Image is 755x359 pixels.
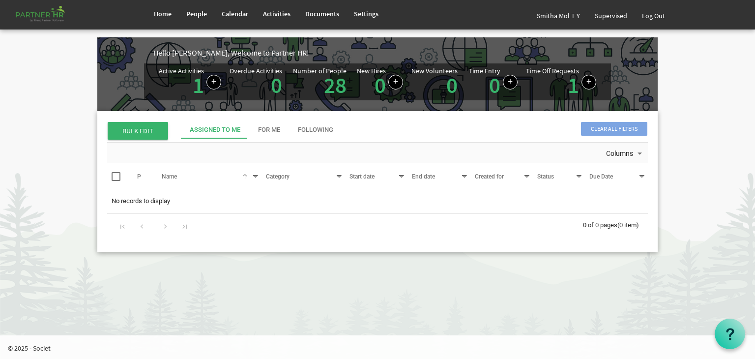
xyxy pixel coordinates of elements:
div: Hello [PERSON_NAME], Welcome to Partner HR! [153,47,658,59]
a: 0 [446,71,458,99]
div: People hired in the last 7 days [357,67,403,96]
a: 0 [489,71,500,99]
span: Due Date [589,173,613,180]
div: Total number of active people in Partner HR [293,67,349,96]
a: Create a new time off request [581,75,596,90]
span: BULK EDIT [108,122,168,140]
span: Clear all filters [581,122,647,136]
div: Number of active time off requests [526,67,596,96]
div: Time Entry [468,67,500,74]
span: People [186,9,207,18]
div: Activities assigned to you for which the Due Date is passed [230,67,285,96]
a: Log Out [635,2,672,30]
span: Activities [263,9,290,18]
span: Calendar [222,9,248,18]
div: Number of active Activities in Partner HR [159,67,221,96]
td: No records to display [107,192,648,210]
div: Go to next page [159,219,172,233]
a: Log hours [503,75,518,90]
div: For Me [258,125,280,135]
a: Smitha Mol T Y [529,2,587,30]
span: Documents [305,9,339,18]
a: 0 [375,71,386,99]
div: Following [298,125,333,135]
div: 0 of 0 pages (0 item) [583,214,648,235]
div: Volunteer hired in the last 7 days [411,67,460,96]
span: Created for [475,173,504,180]
span: Columns [605,148,634,160]
span: End date [412,173,435,180]
div: Active Activities [159,67,204,74]
div: Go to first page [116,219,129,233]
button: Columns [604,148,646,160]
div: Columns [604,143,646,163]
div: New Hires [357,67,386,74]
a: Add new person to Partner HR [388,75,403,90]
a: 0 [271,71,282,99]
span: Status [537,173,554,180]
div: Assigned To Me [190,125,240,135]
div: Number of People [293,67,347,74]
span: P [137,173,141,180]
div: Time Off Requests [526,67,579,74]
span: Home [154,9,172,18]
div: Overdue Activities [230,67,282,74]
div: Go to last page [178,219,191,233]
p: © 2025 - Societ [8,343,755,353]
span: Supervised [595,11,627,20]
span: Category [266,173,290,180]
div: Go to previous page [135,219,148,233]
span: (0 item) [617,221,639,229]
a: 1 [568,71,579,99]
span: Settings [354,9,378,18]
div: Number of Time Entries [468,67,518,96]
div: tab-header [181,121,722,139]
a: 28 [324,71,347,99]
span: Name [162,173,177,180]
a: 1 [193,71,204,99]
span: Start date [349,173,375,180]
span: 0 of 0 pages [583,221,617,229]
a: Create a new Activity [206,75,221,90]
a: Supervised [587,2,635,30]
div: New Volunteers [411,67,458,74]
